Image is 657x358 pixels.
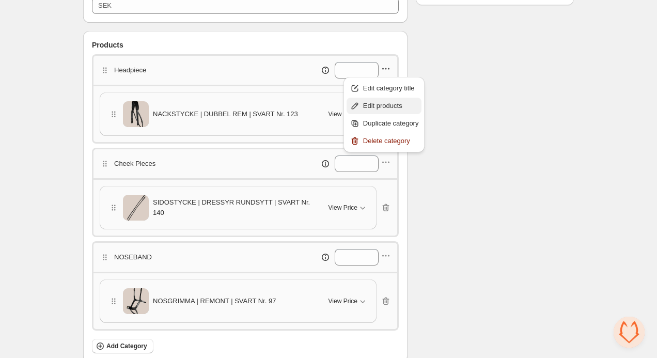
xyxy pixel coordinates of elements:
span: View Price [328,297,357,305]
span: NACKSTYCKE | DUBBEL REM | SVART Nr. 123 [153,109,298,119]
img: NOSGRIMMA | REMONT | SVART Nr. 97 [123,285,149,318]
button: View Price [322,199,374,216]
p: Cheek Pieces [114,159,155,169]
span: NOSGRIMMA | REMONT | SVART Nr. 97 [153,296,276,306]
span: Delete category [363,136,419,146]
span: Duplicate category [363,118,419,129]
img: NACKSTYCKE | DUBBEL REM | SVART Nr. 123 [123,98,149,131]
button: View Price [322,106,374,122]
p: NOSEBAND [114,252,152,262]
div: SEK [98,1,112,11]
span: View Price [328,110,357,118]
p: Headpiece [114,65,146,75]
button: View Price [322,293,374,309]
a: Öppna chatt [614,317,645,348]
span: SIDOSTYCKE | DRESSYR RUNDSYTT | SVART Nr. 140 [153,197,316,218]
span: Products [92,40,123,50]
span: Edit products [363,101,419,111]
button: Add Category [92,339,153,353]
span: View Price [328,204,357,212]
span: Edit category title [363,83,419,94]
img: SIDOSTYCKE | DRESSYR RUNDSYTT | SVART Nr. 140 [123,192,149,224]
span: Add Category [106,342,147,350]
